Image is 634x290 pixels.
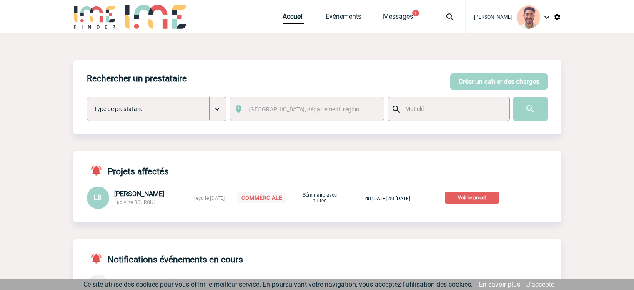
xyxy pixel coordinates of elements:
[517,5,540,29] img: 132114-0.jpg
[513,97,548,121] input: Submit
[90,164,108,177] img: notifications-active-24-px-r.png
[87,164,169,177] h4: Projets affectés
[114,190,164,198] span: [PERSON_NAME]
[83,280,473,288] span: Ce site utilise des cookies pour vous offrir le meilleur service. En poursuivant votre navigation...
[237,192,286,203] p: COMMERCIALE
[445,192,499,204] p: Voir le projet
[326,13,361,24] a: Evénements
[114,278,180,286] span: Ludivine BOURQUI (6)
[114,199,155,205] span: Ludivine BOURQUI
[194,195,225,201] span: reçu le [DATE]
[283,13,304,24] a: Accueil
[248,106,364,113] span: [GEOGRAPHIC_DATA], département, région...
[526,280,554,288] a: J'accepte
[87,73,187,83] h4: Rechercher un prestataire
[94,194,102,202] span: LB
[445,193,502,201] a: Voir le projet
[365,196,387,202] span: du [DATE]
[388,196,410,202] span: au [DATE]
[474,14,512,20] span: [PERSON_NAME]
[87,252,243,265] h4: Notifications événements en cours
[383,13,413,24] a: Messages
[479,280,520,288] a: En savoir plus
[299,192,341,204] p: Séminaire avec nuitée
[73,5,117,29] img: IME-Finder
[403,103,502,114] input: Mot clé
[412,10,419,16] button: 1
[90,252,108,265] img: notifications-active-24-px-r.png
